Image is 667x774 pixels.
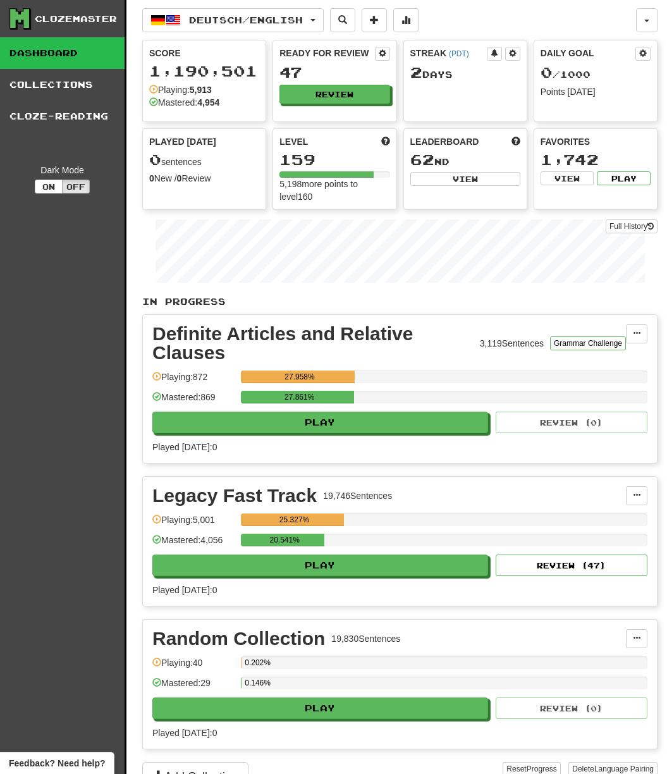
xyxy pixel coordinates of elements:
div: Playing: [149,83,212,96]
button: Play [152,555,488,576]
div: 27.958% [245,371,355,383]
div: 47 [279,64,389,80]
div: Daily Goal [541,47,635,61]
div: Points [DATE] [541,85,651,98]
span: Played [DATE]: 0 [152,728,217,738]
strong: 0 [149,173,154,183]
button: Play [597,171,651,185]
strong: 5,913 [190,85,212,95]
div: Favorites [541,135,651,148]
div: 20.541% [245,534,324,546]
div: Playing: 872 [152,371,235,391]
span: Deutsch / English [189,15,303,25]
div: Mastered: 4,056 [152,534,235,555]
div: New / Review [149,172,259,185]
a: (PDT) [449,49,469,58]
span: Open feedback widget [9,757,105,770]
div: Dark Mode [9,164,115,176]
div: Mastered: [149,96,219,109]
span: 0 [149,150,161,168]
div: 3,119 Sentences [480,337,544,350]
button: View [541,171,594,185]
span: 2 [410,63,422,81]
div: Random Collection [152,629,325,648]
div: Legacy Fast Track [152,486,317,505]
div: 19,830 Sentences [331,632,400,645]
button: Review (47) [496,555,647,576]
div: sentences [149,152,259,168]
span: 0 [541,63,553,81]
span: Played [DATE] [149,135,216,148]
div: 27.861% [245,391,354,403]
div: Day s [410,64,520,81]
div: Playing: 5,001 [152,513,235,534]
div: Mastered: 869 [152,391,235,412]
div: Ready for Review [279,47,374,59]
button: Review [279,85,389,104]
span: Score more points to level up [381,135,390,148]
a: Full History [606,219,658,233]
button: Off [62,180,90,193]
button: Play [152,412,488,433]
span: Played [DATE]: 0 [152,442,217,452]
button: Add sentence to collection [362,8,387,32]
span: Played [DATE]: 0 [152,585,217,595]
strong: 4,954 [197,97,219,107]
div: 19,746 Sentences [323,489,392,502]
div: Definite Articles and Relative Clauses [152,324,474,362]
strong: 0 [177,173,182,183]
div: 25.327% [245,513,344,526]
button: Search sentences [330,8,355,32]
div: Playing: 40 [152,656,235,677]
span: / 1000 [541,69,591,80]
div: nd [410,152,520,168]
span: This week in points, UTC [511,135,520,148]
div: Score [149,47,259,59]
div: 1,190,501 [149,63,259,79]
button: Grammar Challenge [550,336,626,350]
button: More stats [393,8,419,32]
span: Level [279,135,308,148]
div: 5,198 more points to level 160 [279,178,389,203]
button: On [35,180,63,193]
div: 159 [279,152,389,168]
span: Leaderboard [410,135,479,148]
button: View [410,172,520,186]
p: In Progress [142,295,658,308]
button: Review (0) [496,412,647,433]
div: Mastered: 29 [152,677,235,697]
span: 62 [410,150,434,168]
button: Review (0) [496,697,647,719]
button: Deutsch/English [142,8,324,32]
span: Language Pairing [594,765,654,773]
button: Play [152,697,488,719]
span: Progress [527,765,557,773]
div: Clozemaster [35,13,117,25]
div: 1,742 [541,152,651,168]
div: Streak [410,47,487,59]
